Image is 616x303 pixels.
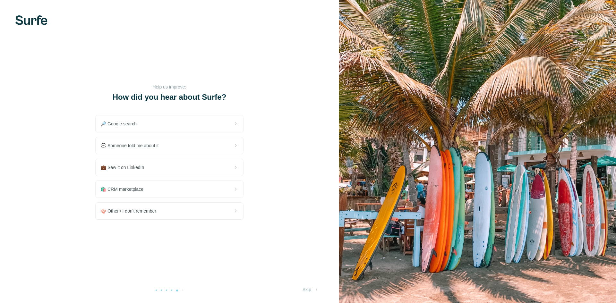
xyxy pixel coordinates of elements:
span: 🪸 Other / I don't remember [101,208,161,214]
span: 💬 Someone told me about it [101,142,164,149]
img: Surfe's logo [15,15,47,25]
p: Help us improve: [105,84,234,90]
span: 💼 Saw it on LinkedIn [101,164,149,171]
span: 🛍️ CRM marketplace [101,186,149,192]
button: Skip [298,284,323,295]
h1: How did you hear about Surfe? [105,92,234,102]
span: 🔎 Google search [101,121,142,127]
